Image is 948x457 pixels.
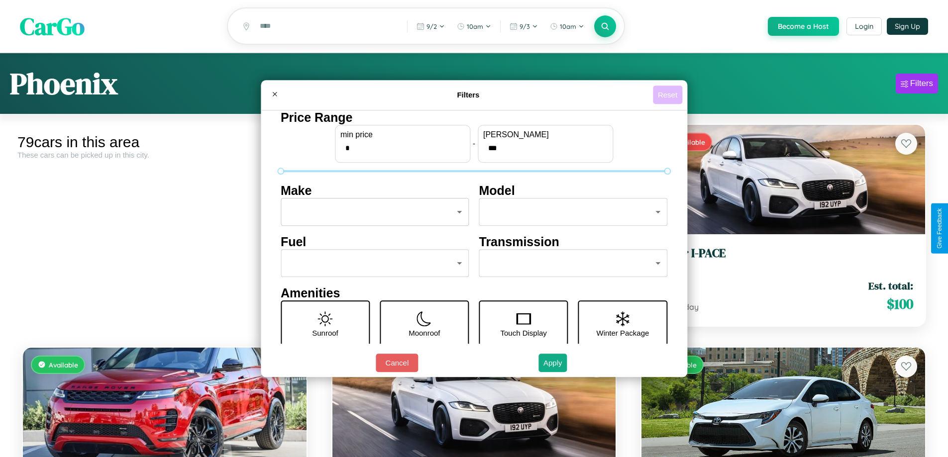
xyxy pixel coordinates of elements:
[10,63,118,104] h1: Phoenix
[846,17,882,35] button: Login
[281,110,667,125] h4: Price Range
[49,361,78,369] span: Available
[376,354,418,372] button: Cancel
[678,302,699,312] span: / day
[281,235,469,249] h4: Fuel
[520,22,530,30] span: 9 / 3
[340,130,465,139] label: min price
[473,137,475,150] p: -
[653,246,913,261] h3: Jaguar I-PACE
[868,278,913,293] span: Est. total:
[312,326,338,340] p: Sunroof
[910,79,933,89] div: Filters
[426,22,437,30] span: 9 / 2
[545,18,589,34] button: 10am
[653,246,913,271] a: Jaguar I-PACE2020
[281,286,667,300] h4: Amenities
[936,208,943,249] div: Give Feedback
[896,74,938,93] button: Filters
[887,18,928,35] button: Sign Up
[17,151,312,159] div: These cars can be picked up in this city.
[479,183,668,198] h4: Model
[452,18,496,34] button: 10am
[597,326,649,340] p: Winter Package
[17,134,312,151] div: 79 cars in this area
[505,18,543,34] button: 9/3
[467,22,483,30] span: 10am
[887,294,913,314] span: $ 100
[20,10,85,43] span: CarGo
[653,86,682,104] button: Reset
[500,326,546,340] p: Touch Display
[284,91,653,99] h4: Filters
[560,22,576,30] span: 10am
[409,326,440,340] p: Moonroof
[412,18,450,34] button: 9/2
[281,183,469,198] h4: Make
[483,130,608,139] label: [PERSON_NAME]
[768,17,839,36] button: Become a Host
[479,235,668,249] h4: Transmission
[538,354,567,372] button: Apply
